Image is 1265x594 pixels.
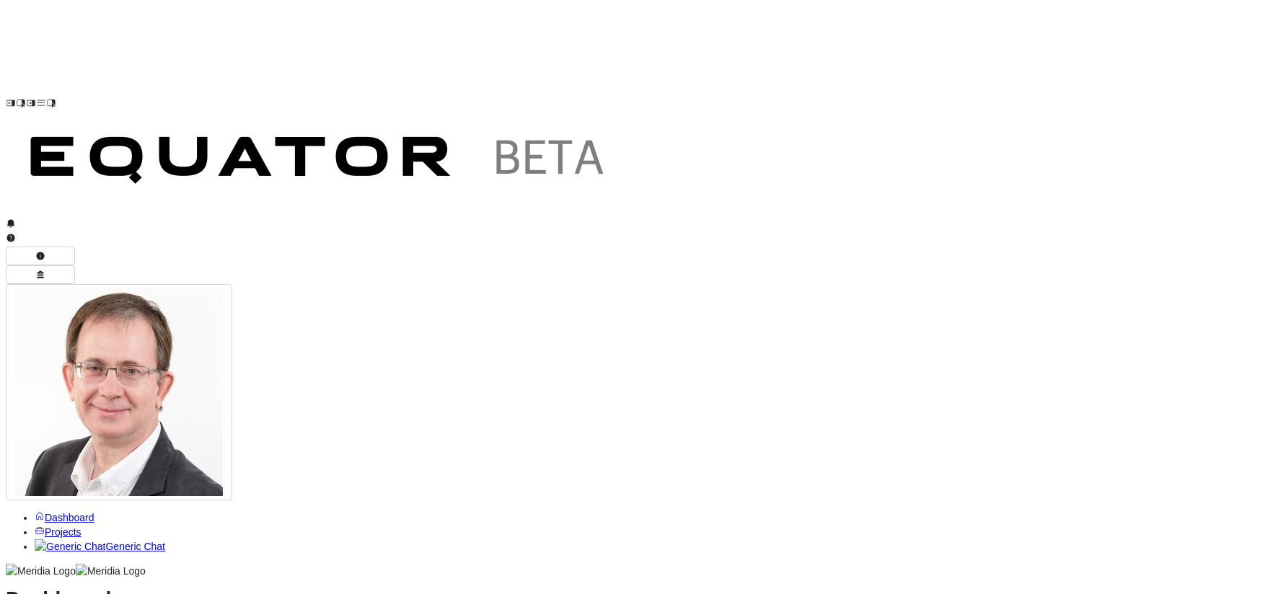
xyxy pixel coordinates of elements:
[35,512,94,523] a: Dashboard
[45,526,81,538] span: Projects
[35,539,105,554] img: Generic Chat
[15,288,223,496] img: Profile Icon
[35,526,81,538] a: Projects
[56,6,684,108] img: Customer Logo
[6,112,633,214] img: Customer Logo
[6,564,76,578] img: Meridia Logo
[45,512,94,523] span: Dashboard
[76,564,146,578] img: Meridia Logo
[35,541,165,552] a: Generic ChatGeneric Chat
[105,541,164,552] span: Generic Chat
